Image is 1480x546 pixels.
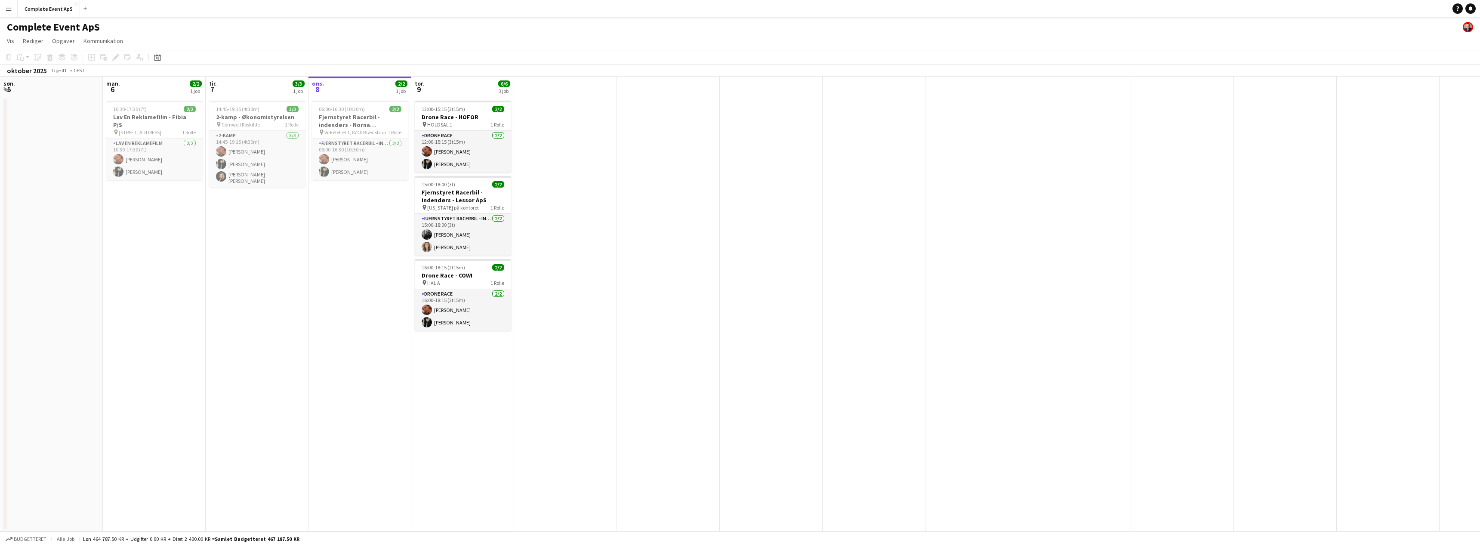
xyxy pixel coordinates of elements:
[492,181,504,188] span: 2/2
[80,35,126,46] a: Kommunikation
[209,80,217,87] span: tir.
[293,80,305,87] span: 3/3
[415,259,511,331] app-job-card: 16:00-18:15 (2t15m)2/2Drone Race - COWI HAL A1 RolleDrone Race2/216:00-18:15 (2t15m)[PERSON_NAME]...
[293,88,304,94] div: 1 job
[413,84,424,94] span: 9
[19,35,47,46] a: Rediger
[49,67,70,74] span: Uge 41
[18,0,80,17] button: Complete Event ApS
[415,80,424,87] span: tor.
[182,129,196,136] span: 1 Rolle
[106,101,203,180] app-job-card: 10:30-17:30 (7t)2/2Lav En Reklamefilm - Fibia P/S [STREET_ADDRESS]1 RolleLav En Reklamefilm2/210:...
[222,121,260,128] span: Comwell Roskilde
[287,106,299,112] span: 3/3
[312,80,324,87] span: ons.
[415,176,511,256] app-job-card: 15:00-18:00 (3t)2/2Fjernstyret Racerbil - indendørs - Lessor ApS [US_STATE] på kontoret1 RolleFje...
[415,214,511,256] app-card-role: Fjernstyret Racerbil - indendørs2/215:00-18:00 (3t)[PERSON_NAME][PERSON_NAME]
[312,101,408,180] app-job-card: 06:00-16:30 (10t30m)2/2Fjernstyret Racerbil - indendørs - Norna Playgrounds A/S Virkefeltet 1, 87...
[490,121,504,128] span: 1 Rolle
[106,113,203,129] h3: Lav En Reklamefilm - Fibia P/S
[427,280,440,286] span: HAL A
[49,35,78,46] a: Opgaver
[215,536,299,542] span: Samlet budgetteret 467 187.50 KR
[422,264,465,271] span: 16:00-18:15 (2t15m)
[389,106,401,112] span: 2/2
[499,88,510,94] div: 3 job
[395,80,407,87] span: 2/2
[396,88,407,94] div: 1 job
[427,204,479,211] span: [US_STATE] på kontoret
[52,37,75,45] span: Opgaver
[4,534,48,544] button: Budgetteret
[490,280,504,286] span: 1 Rolle
[209,101,305,188] app-job-card: 14:45-19:15 (4t30m)3/32-kamp - Økonomistyrelsen Comwell Roskilde1 Rolle2-kamp3/314:45-19:15 (4t30...
[106,80,120,87] span: man.
[415,188,511,204] h3: Fjernstyret Racerbil - indendørs - Lessor ApS
[216,106,259,112] span: 14:45-19:15 (4t30m)
[2,84,15,94] span: 5
[106,139,203,180] app-card-role: Lav En Reklamefilm2/210:30-17:30 (7t)[PERSON_NAME][PERSON_NAME]
[415,131,511,173] app-card-role: Drone Race2/212:00-15:15 (3t15m)[PERSON_NAME][PERSON_NAME]
[74,67,85,74] div: CEST
[311,84,324,94] span: 8
[83,536,299,542] div: Løn 464 787.50 KR + Udgifter 0.00 KR + Diæt 2 400.00 KR =
[7,66,47,75] div: oktober 2025
[324,129,386,136] span: Virkefeltet 1, 8740 Brædstrup
[415,271,511,279] h3: Drone Race - COWI
[492,264,504,271] span: 2/2
[184,106,196,112] span: 2/2
[312,113,408,129] h3: Fjernstyret Racerbil - indendørs - Norna Playgrounds A/S
[7,21,100,34] h1: Complete Event ApS
[422,106,465,112] span: 12:00-15:15 (3t15m)
[415,101,511,173] app-job-card: 12:00-15:15 (3t15m)2/2Drone Race - HOFOR HOLDSAL 11 RolleDrone Race2/212:00-15:15 (3t15m)[PERSON_...
[490,204,504,211] span: 1 Rolle
[312,139,408,180] app-card-role: Fjernstyret Racerbil - indendørs2/206:00-16:30 (10t30m)[PERSON_NAME][PERSON_NAME]
[3,35,18,46] a: Vis
[14,536,46,542] span: Budgetteret
[415,289,511,331] app-card-role: Drone Race2/216:00-18:15 (2t15m)[PERSON_NAME][PERSON_NAME]
[209,113,305,121] h3: 2-kamp - Økonomistyrelsen
[83,37,123,45] span: Kommunikation
[388,129,401,136] span: 1 Rolle
[113,106,147,112] span: 10:30-17:30 (7t)
[3,80,15,87] span: søn.
[415,113,511,121] h3: Drone Race - HOFOR
[23,37,43,45] span: Rediger
[208,84,217,94] span: 7
[119,129,161,136] span: [STREET_ADDRESS]
[190,88,201,94] div: 1 job
[190,80,202,87] span: 2/2
[1463,22,1473,32] app-user-avatar: Christian Brøckner
[422,181,455,188] span: 15:00-18:00 (3t)
[427,121,452,128] span: HOLDSAL 1
[105,84,120,94] span: 6
[498,80,510,87] span: 6/6
[209,131,305,188] app-card-role: 2-kamp3/314:45-19:15 (4t30m)[PERSON_NAME][PERSON_NAME][PERSON_NAME] [PERSON_NAME]
[319,106,365,112] span: 06:00-16:30 (10t30m)
[7,37,14,45] span: Vis
[285,121,299,128] span: 1 Rolle
[55,536,76,542] span: Alle job
[492,106,504,112] span: 2/2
